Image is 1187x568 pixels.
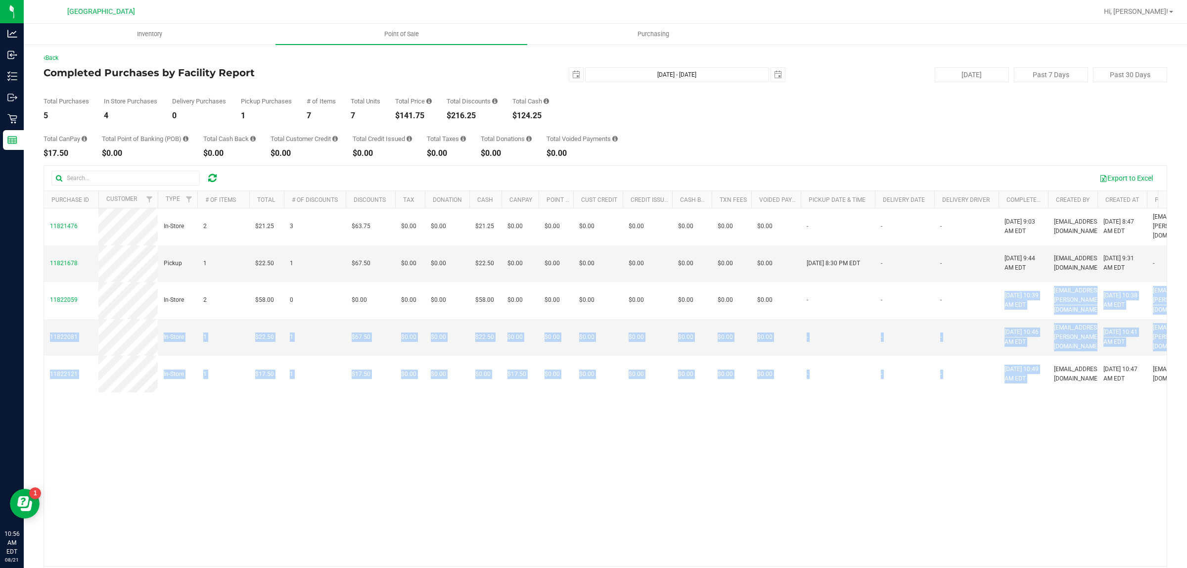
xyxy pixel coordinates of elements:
[51,196,89,203] a: Purchase ID
[352,295,367,305] span: $0.00
[4,556,19,564] p: 08/21
[255,259,274,268] span: $22.50
[579,295,594,305] span: $0.00
[544,98,549,104] i: Sum of the successful, non-voided cash payment transactions for all purchases in the date range. ...
[545,332,560,342] span: $0.00
[678,222,693,231] span: $0.00
[427,149,466,157] div: $0.00
[352,370,370,379] span: $17.50
[203,222,207,231] span: 2
[1054,365,1102,383] span: [EMAIL_ADDRESS][DOMAIN_NAME]
[881,295,882,305] span: -
[481,149,532,157] div: $0.00
[290,259,293,268] span: 1
[164,370,184,379] span: In-Store
[631,196,672,203] a: Credit Issued
[475,295,494,305] span: $58.00
[431,259,446,268] span: $0.00
[7,71,17,81] inline-svg: Inventory
[447,98,498,104] div: Total Discounts
[255,332,274,342] span: $22.50
[203,332,207,342] span: 1
[172,112,226,120] div: 0
[290,222,293,231] span: 3
[241,98,292,104] div: Pickup Purchases
[172,98,226,104] div: Delivery Purchases
[807,259,860,268] span: [DATE] 8:30 PM EDT
[431,332,446,342] span: $0.00
[181,191,197,208] a: Filter
[475,259,494,268] span: $22.50
[102,136,188,142] div: Total Point of Banking (POB)
[1014,67,1088,82] button: Past 7 Days
[7,135,17,145] inline-svg: Reports
[82,136,87,142] i: Sum of the successful, non-voided CanPay payment transactions for all purchases in the date range.
[44,112,89,120] div: 5
[203,149,256,157] div: $0.00
[527,24,779,45] a: Purchasing
[507,222,523,231] span: $0.00
[50,223,78,230] span: 11821476
[353,136,412,142] div: Total Credit Issued
[1004,254,1042,273] span: [DATE] 9:44 AM EDT
[940,259,942,268] span: -
[1103,254,1141,273] span: [DATE] 9:31 AM EDT
[624,30,683,39] span: Purchasing
[51,171,200,186] input: Search...
[1054,217,1102,236] span: [EMAIL_ADDRESS][DOMAIN_NAME]
[433,196,462,203] a: Donation
[1093,170,1159,187] button: Export to Excel
[352,259,370,268] span: $67.50
[940,295,942,305] span: -
[678,295,693,305] span: $0.00
[203,136,256,142] div: Total Cash Back
[102,149,188,157] div: $0.00
[940,222,942,231] span: -
[401,332,416,342] span: $0.00
[809,196,866,203] a: Pickup Date & Time
[1054,254,1102,273] span: [EMAIL_ADDRESS][DOMAIN_NAME]
[29,487,41,499] iframe: Resource center unread badge
[507,332,523,342] span: $0.00
[581,196,617,203] a: Cust Credit
[942,196,990,203] a: Delivery Driver
[1004,217,1042,236] span: [DATE] 9:03 AM EDT
[545,222,560,231] span: $0.00
[401,295,416,305] span: $0.00
[401,259,416,268] span: $0.00
[24,24,275,45] a: Inventory
[307,98,336,104] div: # of Items
[579,370,594,379] span: $0.00
[371,30,432,39] span: Point of Sale
[509,196,532,203] a: CanPay
[124,30,176,39] span: Inventory
[183,136,188,142] i: Sum of the successful, non-voided point-of-banking payment transactions, both via payment termina...
[427,136,466,142] div: Total Taxes
[720,196,747,203] a: Txn Fees
[881,222,882,231] span: -
[807,295,808,305] span: -
[1103,365,1141,383] span: [DATE] 10:47 AM EDT
[579,222,594,231] span: $0.00
[460,136,466,142] i: Sum of the total taxes for all purchases in the date range.
[680,196,713,203] a: Cash Back
[352,222,370,231] span: $63.75
[718,332,733,342] span: $0.00
[512,98,549,104] div: Total Cash
[477,196,493,203] a: Cash
[44,67,418,78] h4: Completed Purchases by Facility Report
[164,295,184,305] span: In-Store
[164,332,184,342] span: In-Store
[431,295,446,305] span: $0.00
[7,93,17,102] inline-svg: Outbound
[205,196,236,203] a: # of Items
[935,67,1009,82] button: [DATE]
[507,295,523,305] span: $0.00
[807,332,808,342] span: -
[50,260,78,267] span: 11821678
[431,370,446,379] span: $0.00
[354,196,386,203] a: Discounts
[475,332,494,342] span: $22.50
[352,332,370,342] span: $67.50
[50,371,78,378] span: 11822121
